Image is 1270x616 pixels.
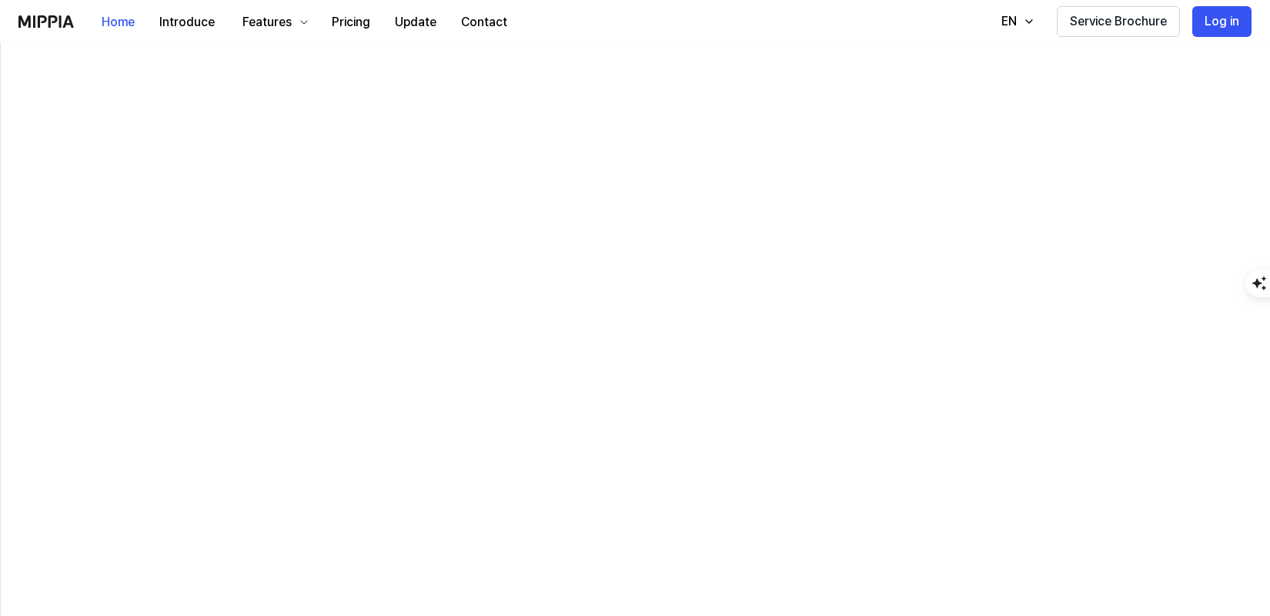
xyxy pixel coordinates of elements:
button: Home [89,7,147,38]
div: EN [998,12,1020,31]
button: Pricing [319,7,383,38]
button: Features [227,7,319,38]
button: Log in [1192,6,1252,37]
button: Update [383,7,449,38]
img: logo [18,15,74,28]
button: Service Brochure [1057,6,1180,37]
button: Contact [449,7,520,38]
button: Introduce [147,7,227,38]
a: Update [383,1,449,43]
a: Home [89,1,147,43]
button: EN [986,6,1044,37]
div: Features [239,13,295,32]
